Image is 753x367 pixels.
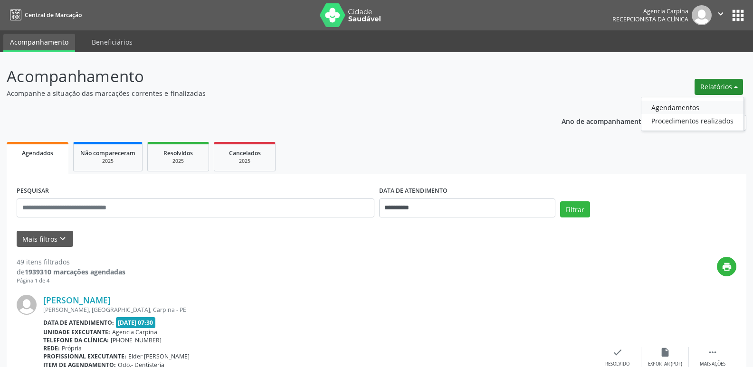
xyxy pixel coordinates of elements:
i:  [715,9,726,19]
a: [PERSON_NAME] [43,295,111,305]
button: Relatórios [695,79,743,95]
button: Mais filtroskeyboard_arrow_down [17,231,73,247]
a: Acompanhamento [3,34,75,52]
b: Telefone da clínica: [43,336,109,344]
span: [DATE] 07:30 [116,317,156,328]
p: Ano de acompanhamento [562,115,646,127]
ul: Relatórios [641,97,744,131]
span: [PHONE_NUMBER] [111,336,162,344]
span: Resolvidos [163,149,193,157]
span: Recepcionista da clínica [612,15,688,23]
button: print [717,257,736,276]
b: Rede: [43,344,60,352]
span: Central de Marcação [25,11,82,19]
span: Agencia Carpina [112,328,157,336]
i: print [722,262,732,272]
p: Acompanhamento [7,65,524,88]
img: img [692,5,712,25]
i:  [707,347,718,358]
strong: 1939310 marcações agendadas [25,267,125,276]
span: Cancelados [229,149,261,157]
div: 2025 [80,158,135,165]
span: Não compareceram [80,149,135,157]
b: Unidade executante: [43,328,110,336]
button: Filtrar [560,201,590,217]
div: Página 1 de 4 [17,277,125,285]
button: apps [730,7,746,24]
i: check [612,347,623,358]
a: Procedimentos realizados [641,114,743,127]
a: Agendamentos [641,101,743,114]
img: img [17,295,37,315]
span: Própria [62,344,82,352]
label: PESQUISAR [17,184,49,198]
span: Elder [PERSON_NAME] [128,352,190,360]
i: insert_drive_file [660,347,670,358]
div: [PERSON_NAME], [GEOGRAPHIC_DATA], Carpina - PE [43,306,594,314]
div: 2025 [221,158,268,165]
div: 2025 [154,158,202,165]
b: Profissional executante: [43,352,126,360]
a: Central de Marcação [7,7,82,23]
b: Data de atendimento: [43,319,114,327]
div: Agencia Carpina [612,7,688,15]
p: Acompanhe a situação das marcações correntes e finalizadas [7,88,524,98]
div: 49 itens filtrados [17,257,125,267]
i: keyboard_arrow_down [57,234,68,244]
div: de [17,267,125,277]
span: Agendados [22,149,53,157]
a: Beneficiários [85,34,139,50]
label: DATA DE ATENDIMENTO [379,184,448,198]
button:  [712,5,730,25]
